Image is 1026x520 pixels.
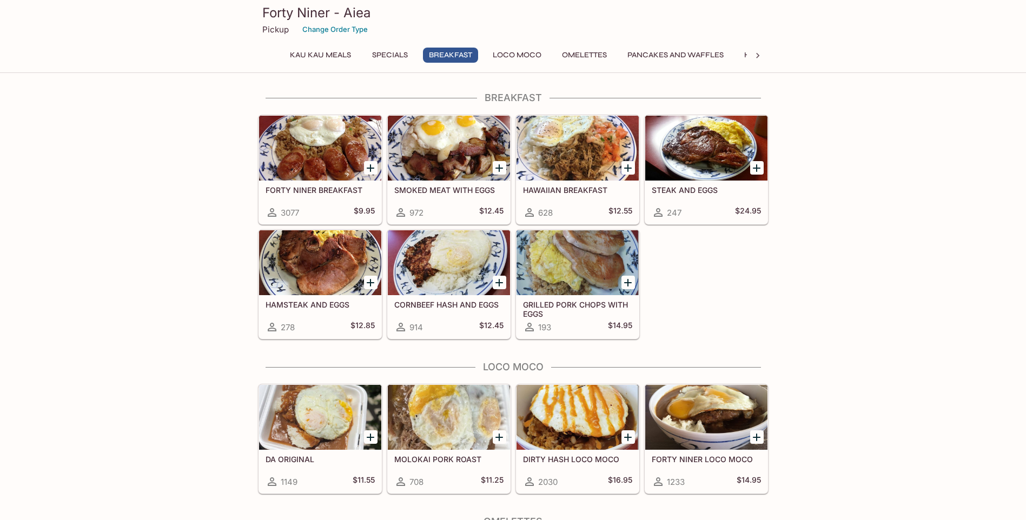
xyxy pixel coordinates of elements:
[538,208,553,218] span: 628
[608,321,632,334] h5: $14.95
[364,430,378,444] button: Add DA ORIGINAL
[737,475,761,488] h5: $14.95
[364,276,378,289] button: Add HAMSTEAK AND EGGS
[266,300,375,309] h5: HAMSTEAK AND EGGS
[479,321,504,334] h5: $12.45
[297,21,373,38] button: Change Order Type
[394,455,504,464] h5: MOLOKAI PORK ROAST
[259,115,382,224] a: FORTY NINER BREAKFAST3077$9.95
[366,48,414,63] button: Specials
[258,92,769,104] h4: Breakfast
[608,206,632,219] h5: $12.55
[259,230,382,339] a: HAMSTEAK AND EGGS278$12.85
[387,230,511,339] a: CORNBEEF HASH AND EGGS914$12.45
[259,116,381,181] div: FORTY NINER BREAKFAST
[516,115,639,224] a: HAWAIIAN BREAKFAST628$12.55
[516,384,639,494] a: DIRTY HASH LOCO MOCO2030$16.95
[516,230,639,339] a: GRILLED PORK CHOPS WITH EGGS193$14.95
[645,115,768,224] a: STEAK AND EGGS247$24.95
[394,300,504,309] h5: CORNBEEF HASH AND EGGS
[667,208,681,218] span: 247
[266,455,375,464] h5: DA ORIGINAL
[652,455,761,464] h5: FORTY NINER LOCO MOCO
[281,208,299,218] span: 3077
[493,161,506,175] button: Add SMOKED MEAT WITH EGGS
[388,116,510,181] div: SMOKED MEAT WITH EGGS
[517,116,639,181] div: HAWAIIAN BREAKFAST
[481,475,504,488] h5: $11.25
[608,475,632,488] h5: $16.95
[667,477,685,487] span: 1233
[645,116,767,181] div: STEAK AND EGGS
[645,385,767,450] div: FORTY NINER LOCO MOCO
[281,477,297,487] span: 1149
[354,206,375,219] h5: $9.95
[523,185,632,195] h5: HAWAIIAN BREAKFAST
[284,48,357,63] button: Kau Kau Meals
[423,48,478,63] button: Breakfast
[556,48,613,63] button: Omelettes
[387,115,511,224] a: SMOKED MEAT WITH EGGS972$12.45
[479,206,504,219] h5: $12.45
[364,161,378,175] button: Add FORTY NINER BREAKFAST
[538,322,551,332] span: 193
[487,48,547,63] button: Loco Moco
[493,276,506,289] button: Add CORNBEEF HASH AND EGGS
[735,206,761,219] h5: $24.95
[258,361,769,373] h4: Loco Moco
[621,161,635,175] button: Add HAWAIIAN BREAKFAST
[621,430,635,444] button: Add DIRTY HASH LOCO MOCO
[394,185,504,195] h5: SMOKED MEAT WITH EGGS
[266,185,375,195] h5: FORTY NINER BREAKFAST
[517,385,639,450] div: DIRTY HASH LOCO MOCO
[409,477,423,487] span: 708
[281,322,295,332] span: 278
[259,385,381,450] div: DA ORIGINAL
[387,384,511,494] a: MOLOKAI PORK ROAST708$11.25
[409,322,423,332] span: 914
[645,384,768,494] a: FORTY NINER LOCO MOCO1233$14.95
[621,276,635,289] button: Add GRILLED PORK CHOPS WITH EGGS
[259,384,382,494] a: DA ORIGINAL1149$11.55
[493,430,506,444] button: Add MOLOKAI PORK ROAST
[259,230,381,295] div: HAMSTEAK AND EGGS
[388,230,510,295] div: CORNBEEF HASH AND EGGS
[388,385,510,450] div: MOLOKAI PORK ROAST
[353,475,375,488] h5: $11.55
[262,4,764,21] h3: Forty Niner - Aiea
[621,48,730,63] button: Pancakes and Waffles
[750,430,764,444] button: Add FORTY NINER LOCO MOCO
[517,230,639,295] div: GRILLED PORK CHOPS WITH EGGS
[262,24,289,35] p: Pickup
[350,321,375,334] h5: $12.85
[652,185,761,195] h5: STEAK AND EGGS
[538,477,558,487] span: 2030
[523,300,632,318] h5: GRILLED PORK CHOPS WITH EGGS
[750,161,764,175] button: Add STEAK AND EGGS
[738,48,872,63] button: Hawaiian Style French Toast
[409,208,423,218] span: 972
[523,455,632,464] h5: DIRTY HASH LOCO MOCO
